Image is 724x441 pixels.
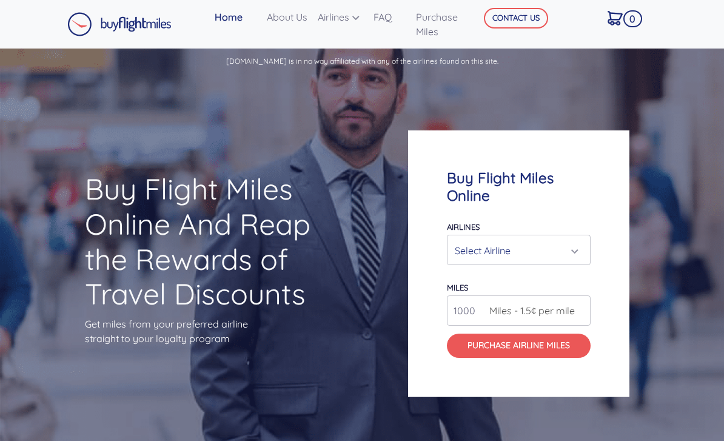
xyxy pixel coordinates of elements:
a: 0 [603,5,640,30]
label: miles [447,283,468,292]
button: Purchase Airline Miles [447,334,591,358]
img: Buy Flight Miles Logo [67,12,172,36]
a: About Us [262,5,313,29]
div: Select Airline [455,239,576,262]
button: CONTACT US [484,8,548,29]
h1: Buy Flight Miles Online And Reap the Rewards of Travel Discounts [85,172,317,311]
span: Miles - 1.5¢ per mile [483,303,575,318]
a: Airlines [313,5,369,29]
span: 0 [623,10,642,27]
a: Home [210,5,262,29]
p: Get miles from your preferred airline straight to your loyalty program [85,317,317,346]
a: Buy Flight Miles Logo [67,9,172,39]
a: Purchase Miles [411,5,477,44]
img: Cart [608,11,623,25]
h4: Buy Flight Miles Online [447,169,591,204]
a: FAQ [369,5,411,29]
label: Airlines [447,222,480,232]
button: Select Airline [447,235,591,265]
